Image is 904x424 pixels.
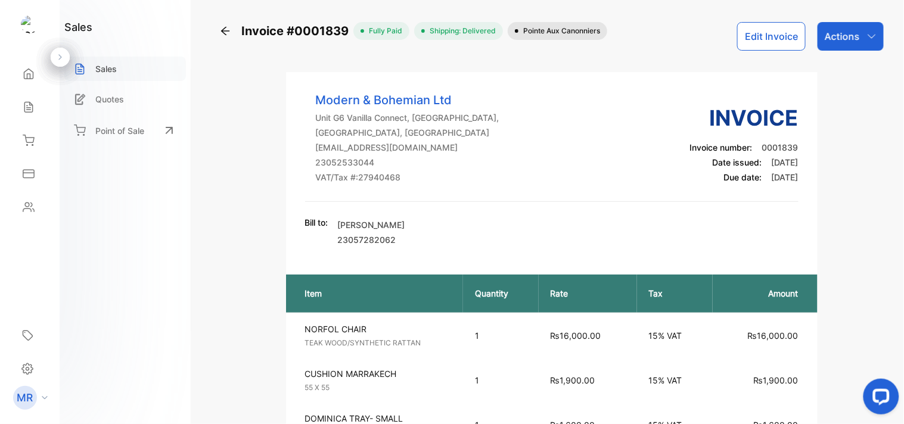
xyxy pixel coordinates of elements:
p: [EMAIL_ADDRESS][DOMAIN_NAME] [316,141,499,154]
p: TEAK WOOD/SYNTHETIC RATTAN [305,338,453,348]
p: 1 [475,329,527,342]
p: 1 [475,374,527,386]
span: 0001839 [762,142,799,152]
img: logo [21,15,39,33]
a: Point of Sale [64,117,186,144]
span: Date issued: [713,157,762,167]
span: Shipping: Delivered [425,26,496,36]
p: 15% VAT [649,374,701,386]
span: ₨1,900.00 [754,375,799,385]
p: 55 X 55 [305,382,453,393]
iframe: LiveChat chat widget [854,374,904,424]
p: Rate [551,287,625,300]
p: 23057282062 [338,233,405,246]
p: Point of Sale [95,124,144,137]
p: 15% VAT [649,329,701,342]
p: [GEOGRAPHIC_DATA], [GEOGRAPHIC_DATA] [316,126,499,139]
span: fully paid [364,26,402,36]
span: Invoice #0001839 [241,22,353,40]
span: Pointe aux Canonniers [518,26,600,36]
p: [PERSON_NAME] [338,219,405,231]
a: Sales [64,57,186,81]
p: VAT/Tax #: 27940468 [316,171,499,183]
p: Amount [725,287,799,300]
span: [DATE] [772,157,799,167]
span: ₨16,000.00 [551,331,601,341]
p: NORFOL CHAIR [305,323,453,335]
p: Item [305,287,451,300]
h1: sales [64,19,92,35]
a: Quotes [64,87,186,111]
span: [DATE] [772,172,799,182]
p: Tax [649,287,701,300]
p: Sales [95,63,117,75]
p: MR [17,390,33,406]
p: Bill to: [305,216,328,229]
span: ₨16,000.00 [748,331,799,341]
p: CUSHION MARRAKECH [305,367,453,380]
p: Quotes [95,93,124,105]
button: Edit Invoice [737,22,806,51]
span: Due date: [724,172,762,182]
p: Modern & Bohemian Ltd [316,91,499,109]
p: Unit G6 Vanilla Connect, [GEOGRAPHIC_DATA], [316,111,499,124]
h3: Invoice [690,102,799,134]
p: 23052533044 [316,156,499,169]
p: Actions [825,29,860,43]
span: Invoice number: [690,142,753,152]
p: Quantity [475,287,527,300]
span: ₨1,900.00 [551,375,595,385]
button: Actions [818,22,884,51]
